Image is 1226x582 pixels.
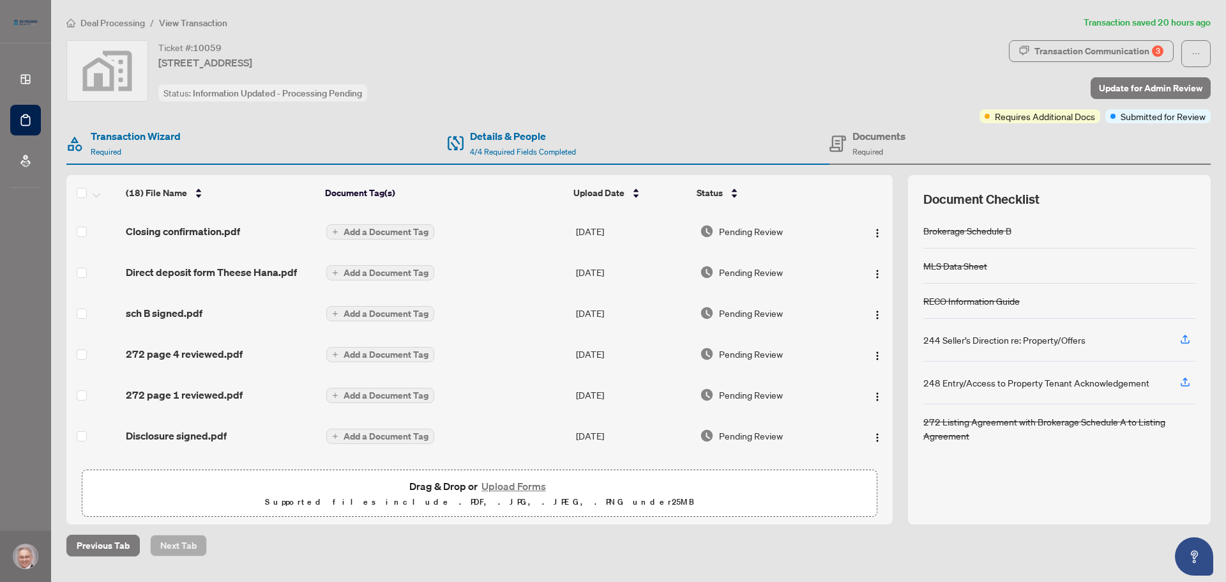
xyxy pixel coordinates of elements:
span: Document Checklist [923,190,1040,208]
span: Pending Review [719,306,783,320]
img: Logo [872,392,882,402]
span: Update for Admin Review [1099,78,1202,98]
p: Supported files include .PDF, .JPG, .JPEG, .PNG under 25 MB [90,494,869,510]
button: Open asap [1175,537,1213,576]
img: Logo [872,228,882,238]
span: Requires Additional Docs [995,109,1095,123]
img: Logo [872,433,882,443]
span: plus [332,392,338,399]
span: Pending Review [719,429,783,443]
button: Add a Document Tag [326,347,434,362]
img: Document Status [700,265,714,279]
button: Add a Document Tag [326,224,434,240]
span: Upload Date [573,186,624,200]
span: View Transaction [159,17,227,29]
img: svg%3e [67,41,148,101]
span: home [66,19,75,27]
h4: Details & People [470,128,576,144]
span: plus [332,229,338,235]
span: Drag & Drop orUpload FormsSupported files include .PDF, .JPG, .JPEG, .PNG under25MB [82,470,877,517]
div: MLS Data Sheet [923,259,987,273]
button: Add a Document Tag [326,428,434,445]
button: Upload Forms [478,478,550,494]
span: Required [852,147,883,157]
span: Add a Document Tag [344,350,428,359]
span: Add a Document Tag [344,391,428,400]
div: Brokerage Schedule B [923,224,1011,238]
th: Upload Date [568,175,692,211]
td: [DATE] [571,374,695,415]
td: [DATE] [571,333,695,374]
div: 272 Listing Agreement with Brokerage Schedule A to Listing Agreement [923,415,1195,443]
span: Add a Document Tag [344,227,428,236]
span: plus [332,351,338,358]
button: Add a Document Tag [326,224,434,240]
button: Logo [867,303,888,323]
button: Add a Document Tag [326,429,434,444]
img: Logo [872,269,882,279]
span: Pending Review [719,347,783,361]
div: Status: [158,84,367,102]
img: Document Status [700,388,714,402]
button: Logo [867,221,888,241]
span: plus [332,310,338,317]
td: [DATE] [571,293,695,333]
img: Profile Icon [13,544,38,569]
span: Add a Document Tag [344,432,428,441]
button: Next Tab [150,535,207,556]
span: 4/4 Required Fields Completed [470,147,576,157]
span: Closing confirmation.pdf [126,224,240,239]
td: [DATE] [571,415,695,456]
div: 244 Seller’s Direction re: Property/Offers [923,333,1086,347]
div: Ticket #: [158,40,222,55]
span: Pending Review [719,265,783,279]
img: Document Status [700,347,714,361]
span: Information Updated - Processing Pending [193,88,362,99]
span: Pending Review [719,388,783,402]
span: Previous Tab [77,535,130,556]
span: Disclosure signed.pdf [126,428,227,443]
span: [STREET_ADDRESS] [158,55,252,70]
button: Logo [867,385,888,405]
span: ellipsis [1192,49,1200,58]
button: Logo [867,262,888,282]
img: Logo [872,351,882,361]
th: Status [692,175,845,211]
span: plus [332,270,338,276]
span: Deal Processing [80,17,145,29]
button: Previous Tab [66,535,140,556]
span: Add a Document Tag [344,268,428,277]
span: Pending Review [719,224,783,238]
td: [DATE] [571,456,695,507]
h4: Documents [852,128,905,144]
span: Required [91,147,121,157]
li: / [150,15,154,30]
div: RECO Information Guide [923,294,1020,308]
button: Logo [867,344,888,364]
span: 10059 [193,42,222,54]
span: Direct deposit form Theese Hana.pdf [126,264,297,280]
span: Status [697,186,723,200]
button: Logo [867,425,888,446]
img: Document Status [700,306,714,320]
img: Logo [872,310,882,320]
th: (18) File Name [121,175,320,211]
span: sch B signed.pdf [126,305,202,321]
button: Add a Document Tag [326,387,434,404]
article: Transaction saved 20 hours ago [1084,15,1211,30]
div: Transaction Communication [1034,41,1163,61]
div: 248 Entry/Access to Property Tenant Acknowledgement [923,376,1149,390]
td: [DATE] [571,252,695,293]
button: Add a Document Tag [326,264,434,281]
h4: Transaction Wizard [91,128,181,144]
span: Submitted for Review [1121,109,1206,123]
button: Add a Document Tag [326,265,434,280]
button: Add a Document Tag [326,306,434,321]
img: Document Status [700,429,714,443]
td: [DATE] [571,211,695,252]
img: Document Status [700,224,714,238]
button: Add a Document Tag [326,305,434,322]
button: Add a Document Tag [326,346,434,363]
button: Transaction Communication3 [1009,40,1174,62]
span: 272 page 1 reviewed.pdf [126,387,243,402]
